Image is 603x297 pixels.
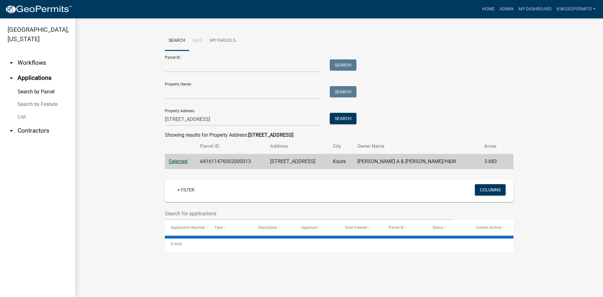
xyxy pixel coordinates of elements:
button: Search [330,113,356,124]
th: Acres [481,139,504,154]
th: Address [266,139,329,154]
span: Description [258,225,277,230]
a: Search [165,31,189,51]
span: Status [432,225,443,230]
button: Search [330,59,356,71]
span: Application Number [171,225,205,230]
button: Search [330,86,356,97]
td: [PERSON_NAME] A & [PERSON_NAME]/H&W [354,154,481,169]
a: Selected [169,158,187,164]
th: City [329,139,354,154]
td: 641611476002000013 [196,154,266,169]
a: My Dashboard [516,3,554,15]
span: Parcel ID [389,225,404,230]
i: arrow_drop_up [8,74,15,82]
datatable-header-cell: Description [252,220,296,235]
th: Parcel ID [196,139,266,154]
td: 3.683 [481,154,504,169]
input: Search for applications [165,207,454,220]
datatable-header-cell: Status [426,220,470,235]
a: My Parcels [206,31,239,51]
span: Current Activity [476,225,502,230]
span: Applicant [301,225,318,230]
a: + Filter [172,184,199,195]
th: Owner Name [354,139,481,154]
td: [STREET_ADDRESS] [266,154,329,169]
td: Kouts [329,154,354,169]
datatable-header-cell: Current Activity [470,220,513,235]
strong: [STREET_ADDRESS] [248,132,293,138]
a: KSKgeopermits [554,3,598,15]
span: Type [215,225,223,230]
i: arrow_drop_down [8,59,15,67]
datatable-header-cell: Date Created [339,220,383,235]
a: Admin [497,3,516,15]
div: Showing results for Property Address: [165,131,513,139]
datatable-header-cell: Applicant [296,220,339,235]
div: 0 total [165,236,513,252]
datatable-header-cell: Parcel ID [383,220,426,235]
span: Date Created [345,225,367,230]
datatable-header-cell: Application Number [165,220,209,235]
button: Columns [475,184,506,195]
a: Home [480,3,497,15]
i: arrow_drop_down [8,127,15,135]
datatable-header-cell: Type [209,220,252,235]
